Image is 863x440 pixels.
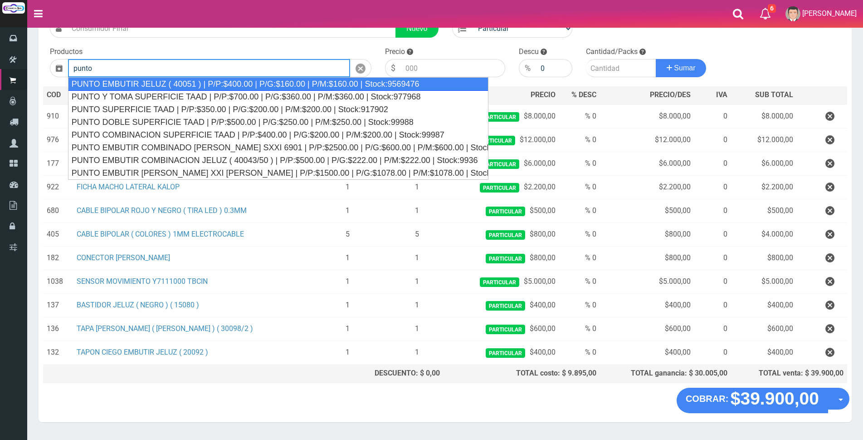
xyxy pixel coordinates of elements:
td: 1 [305,270,390,294]
span: Particular [480,183,519,193]
td: $12.000,00 [444,129,559,152]
span: IVA [716,90,727,99]
span: PRECIO/DES [650,90,691,99]
td: $400,00 [731,341,797,365]
td: % 0 [559,152,600,176]
td: 1 [390,270,444,294]
td: % 0 [559,317,600,341]
td: 0 [694,199,731,223]
td: $800,00 [444,247,559,270]
span: Particular [486,301,525,311]
img: Logo grande [2,2,25,14]
strong: $39.900,00 [731,389,819,408]
div: PUNTO DOBLE SUPERFICIE TAAD | P/P:$500.00 | P/G:$250.00 | P/M:$250.00 | Stock:99988 [68,116,488,129]
td: 1 [390,247,444,270]
td: $5.000,00 [444,270,559,294]
span: PRECIO [531,90,556,100]
td: 405 [43,223,73,247]
td: $600,00 [731,317,797,341]
td: $800,00 [600,247,694,270]
td: $12.000,00 [731,129,797,152]
label: Productos [50,47,83,57]
span: [PERSON_NAME] [802,9,857,18]
td: $8.000,00 [444,104,559,129]
td: $6.000,00 [731,152,797,176]
input: Consumidor Final [67,20,396,38]
td: $800,00 [731,247,797,270]
td: % 0 [559,176,600,199]
td: 136 [43,317,73,341]
td: 5 [305,223,390,247]
span: Particular [476,136,515,145]
input: 000 [401,59,505,77]
td: % 0 [559,341,600,365]
td: 1038 [43,270,73,294]
span: Particular [480,159,519,169]
td: $12.000,00 [600,129,694,152]
label: Cantidad/Packs [586,47,638,57]
a: TAPON CIEGO EMBUTIR JELUZ ( 20092 ) [77,348,208,356]
a: TAPA [PERSON_NAME] ( [PERSON_NAME] ) ( 30098/2 ) [77,324,253,333]
span: Sumar [674,64,695,72]
div: % [519,59,536,77]
td: $5.000,00 [731,270,797,294]
td: 1 [390,199,444,223]
div: PUNTO EMBUTIR COMBINACION JELUZ ( 40043/50 ) | P/P:$500.00 | P/G:$222.00 | P/M:$222.00 | Stock:9936 [68,154,488,167]
td: $4.000,00 [731,223,797,247]
td: 137 [43,294,73,317]
td: $2.200,00 [731,176,797,199]
div: DESCUENTO: $ 0,00 [308,368,440,379]
td: $6.000,00 [444,152,559,176]
span: Particular [486,230,525,240]
td: % 0 [559,247,600,270]
td: $5.000,00 [600,270,694,294]
td: 1 [305,199,390,223]
td: $6.000,00 [600,152,694,176]
img: User Image [785,6,800,21]
td: % 0 [559,223,600,247]
td: $2.200,00 [444,176,559,199]
div: TOTAL venta: $ 39.900,00 [735,368,843,379]
td: $800,00 [444,223,559,247]
span: Particular [480,112,519,122]
th: COD [43,86,73,104]
td: 1 [390,341,444,365]
td: 182 [43,247,73,270]
td: 0 [694,223,731,247]
td: 1 [305,294,390,317]
label: Precio [385,47,405,57]
td: $600,00 [444,317,559,341]
td: 5 [390,223,444,247]
td: % 0 [559,270,600,294]
td: 132 [43,341,73,365]
div: PUNTO COMBINACION SUPERFICIE TAAD | P/P:$400.00 | P/G:$200.00 | P/M:$200.00 | Stock:99987 [68,129,488,141]
div: PUNTO EMBUTIR JELUZ ( 40051 ) | P/P:$400.00 | P/G:$160.00 | P/M:$160.00 | Stock:9569476 [68,77,488,91]
button: COBRAR: $39.900,00 [677,388,828,413]
td: 976 [43,129,73,152]
span: SUB TOTAL [755,90,793,100]
td: 0 [694,247,731,270]
td: 0 [694,270,731,294]
div: $ [385,59,401,77]
td: 922 [43,176,73,199]
td: 1 [305,247,390,270]
a: SENSOR MOVIMIENTO Y7111000 TBCIN [77,277,208,286]
label: Descu [519,47,539,57]
button: Sumar [656,59,707,77]
span: Particular [486,207,525,216]
td: 0 [694,104,731,129]
td: 1 [390,317,444,341]
span: Particular [480,277,519,287]
a: CABLE BIPOLAR ROJO Y NEGRO ( TIRA LED ) 0.3MM [77,206,247,215]
td: $500,00 [731,199,797,223]
a: CABLE BIPOLAR ( COLORES ) 1MM ELECTROCABLE [77,230,244,238]
td: $400,00 [444,341,559,365]
span: Particular [486,254,525,263]
span: Particular [486,325,525,334]
span: 6 [768,4,776,13]
span: Particular [486,348,525,358]
div: PUNTO EMBUTIR [PERSON_NAME] XXI [PERSON_NAME] | P/P:$1500.00 | P/G:$1078.00 | P/M:$1078.00 | Stoc... [68,167,488,179]
input: 000 [536,59,572,77]
td: $800,00 [600,223,694,247]
td: 177 [43,152,73,176]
